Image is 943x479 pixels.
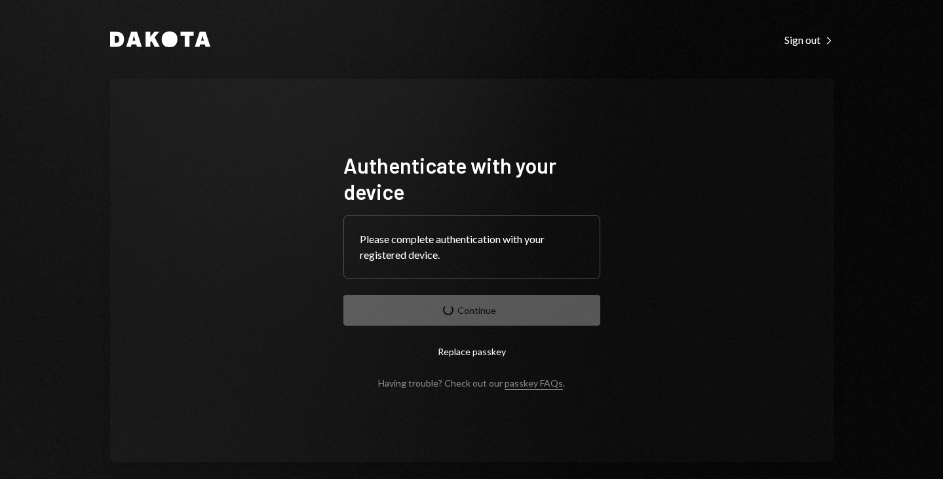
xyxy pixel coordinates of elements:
a: Sign out [784,32,834,47]
a: passkey FAQs [505,377,563,390]
div: Sign out [784,33,834,47]
div: Please complete authentication with your registered device. [360,231,584,263]
div: Having trouble? Check out our . [378,377,565,389]
button: Replace passkey [343,336,600,367]
h1: Authenticate with your device [343,152,600,204]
